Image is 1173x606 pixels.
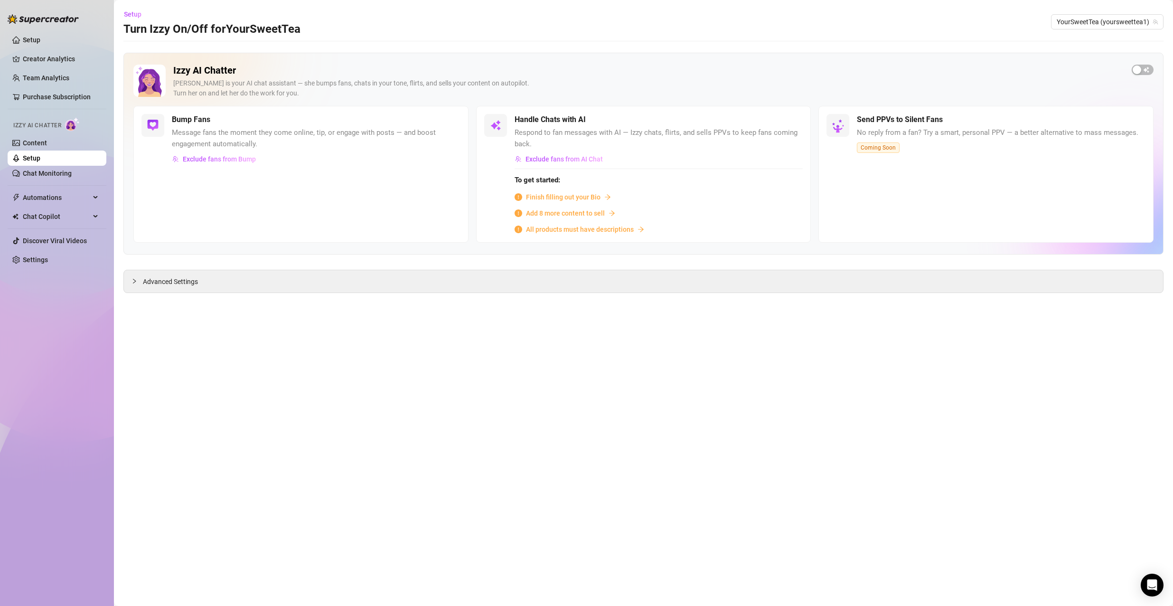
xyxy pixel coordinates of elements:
[123,7,149,22] button: Setup
[526,155,603,163] span: Exclude fans from AI Chat
[12,213,19,220] img: Chat Copilot
[515,156,522,162] img: svg%3e
[832,119,847,134] img: silent-fans-ppv-o-N6Mmdf.svg
[65,117,80,131] img: AI Chatter
[23,256,48,264] a: Settings
[23,209,90,224] span: Chat Copilot
[526,208,605,218] span: Add 8 more content to sell
[515,127,803,150] span: Respond to fan messages with AI — Izzy chats, flirts, and sells PPVs to keep fans coming back.
[23,170,72,177] a: Chat Monitoring
[124,10,141,18] span: Setup
[609,210,615,217] span: arrow-right
[172,151,256,167] button: Exclude fans from Bump
[604,194,611,200] span: arrow-right
[23,237,87,245] a: Discover Viral Videos
[12,194,20,201] span: thunderbolt
[515,226,522,233] span: info-circle
[172,127,460,150] span: Message fans the moment they come online, tip, or engage with posts — and boost engagement automa...
[526,224,634,235] span: All products must have descriptions
[857,114,943,125] h5: Send PPVs to Silent Fans
[131,276,143,286] div: collapsed
[23,51,99,66] a: Creator Analytics
[515,193,522,201] span: info-circle
[183,155,256,163] span: Exclude fans from Bump
[131,278,137,284] span: collapsed
[1141,574,1164,597] div: Open Intercom Messenger
[638,226,644,233] span: arrow-right
[857,127,1138,139] span: No reply from a fan? Try a smart, personal PPV — a better alternative to mass messages.
[490,120,501,131] img: svg%3e
[147,120,159,131] img: svg%3e
[515,209,522,217] span: info-circle
[526,192,601,202] span: Finish filling out your Bio
[173,65,1124,76] h2: Izzy AI Chatter
[23,139,47,147] a: Content
[133,65,166,97] img: Izzy AI Chatter
[23,74,69,82] a: Team Analytics
[23,93,91,101] a: Purchase Subscription
[1153,19,1158,25] span: team
[13,121,61,130] span: Izzy AI Chatter
[857,142,900,153] span: Coming Soon
[515,151,603,167] button: Exclude fans from AI Chat
[23,190,90,205] span: Automations
[515,176,560,184] strong: To get started:
[23,154,40,162] a: Setup
[1057,15,1158,29] span: YourSweetTea (yoursweettea1)
[143,276,198,287] span: Advanced Settings
[173,78,1124,98] div: [PERSON_NAME] is your AI chat assistant — she bumps fans, chats in your tone, flirts, and sells y...
[515,114,586,125] h5: Handle Chats with AI
[172,114,210,125] h5: Bump Fans
[172,156,179,162] img: svg%3e
[123,22,300,37] h3: Turn Izzy On/Off for YourSweetTea
[8,14,79,24] img: logo-BBDzfeDw.svg
[23,36,40,44] a: Setup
